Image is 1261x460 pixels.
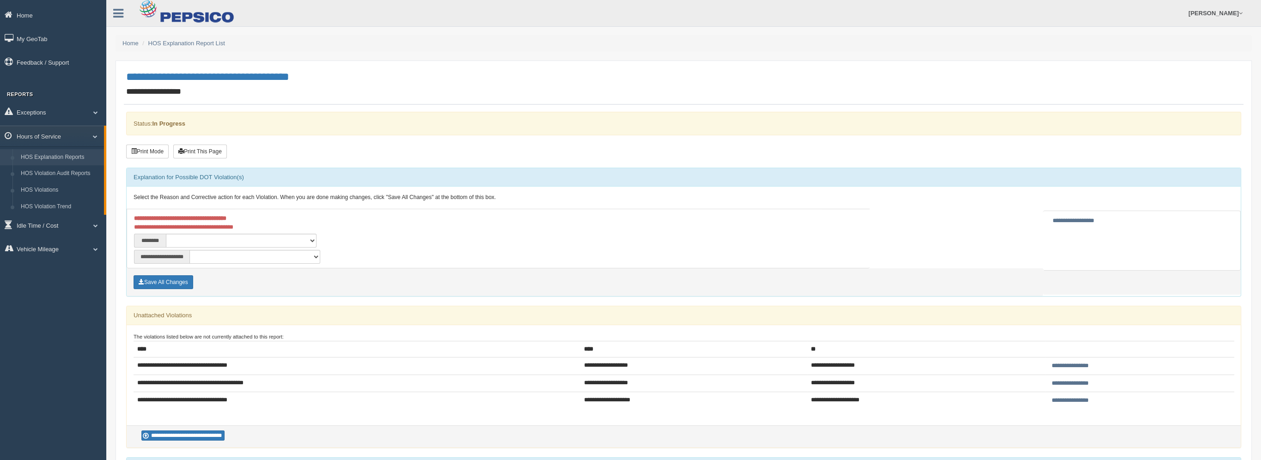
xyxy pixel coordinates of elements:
a: HOS Violation Trend [17,199,104,215]
a: HOS Violation Audit Reports [17,165,104,182]
a: HOS Violations [17,182,104,199]
a: Home [122,40,139,47]
div: Select the Reason and Corrective action for each Violation. When you are done making changes, cli... [127,187,1241,209]
strong: In Progress [152,120,185,127]
a: HOS Explanation Reports [17,149,104,166]
button: Save [134,275,193,289]
small: The violations listed below are not currently attached to this report: [134,334,284,339]
div: Status: [126,112,1241,135]
button: Print This Page [173,145,227,158]
a: HOS Explanation Report List [148,40,225,47]
div: Unattached Violations [127,306,1241,325]
button: Print Mode [126,145,169,158]
div: Explanation for Possible DOT Violation(s) [127,168,1241,187]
